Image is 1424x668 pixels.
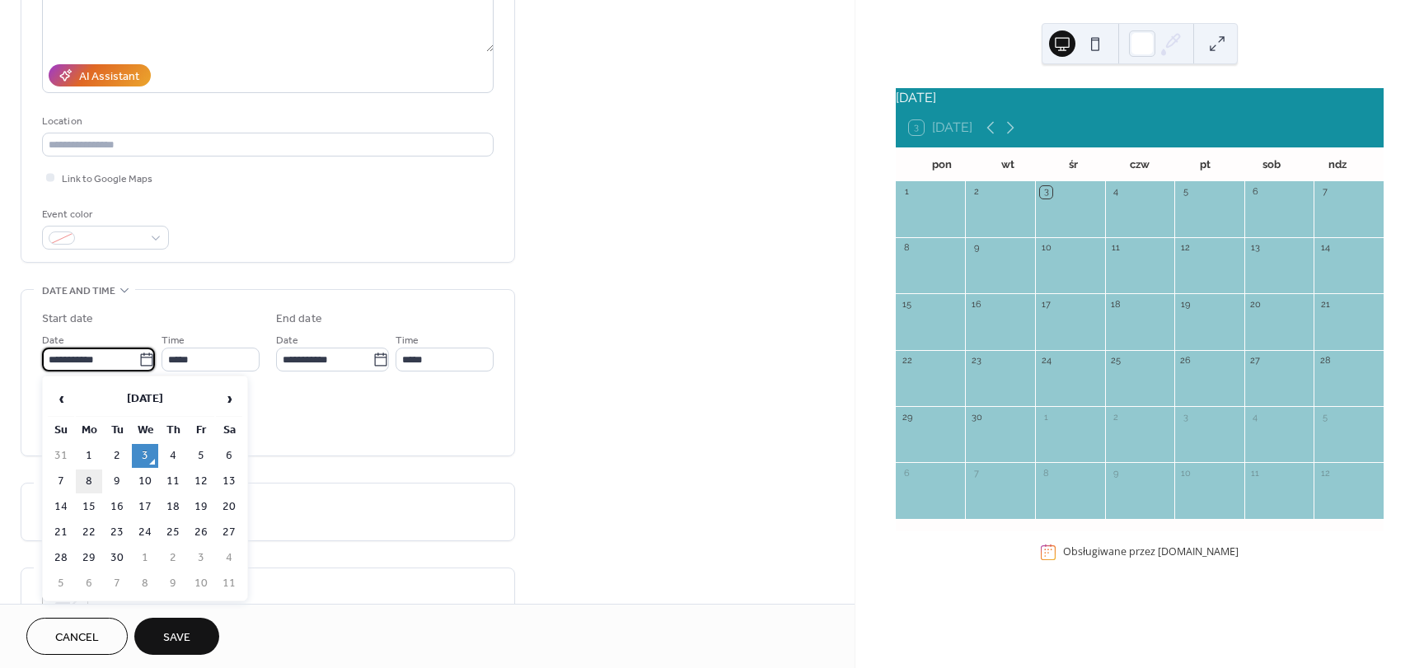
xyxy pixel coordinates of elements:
[1040,355,1052,367] div: 24
[134,618,219,655] button: Save
[104,418,130,442] th: Tu
[160,495,186,519] td: 18
[1173,148,1239,181] div: pt
[1319,242,1331,255] div: 14
[1110,467,1122,479] div: 9
[1158,545,1239,559] a: [DOMAIN_NAME]
[188,418,214,442] th: Fr
[1040,186,1052,199] div: 3
[1040,298,1052,311] div: 17
[1319,355,1331,367] div: 28
[188,572,214,596] td: 10
[217,382,241,415] span: ›
[1179,298,1192,311] div: 19
[76,546,102,570] td: 29
[901,467,913,479] div: 6
[48,469,74,493] td: 7
[55,629,99,647] span: Cancel
[132,469,158,493] td: 10
[1239,148,1305,181] div: sob
[970,242,982,255] div: 9
[1110,355,1122,367] div: 25
[104,495,130,519] td: 16
[1319,186,1331,199] div: 7
[1249,355,1262,367] div: 27
[970,355,982,367] div: 23
[48,444,74,468] td: 31
[1179,411,1192,423] div: 3
[1041,148,1107,181] div: śr
[188,444,214,468] td: 5
[76,572,102,596] td: 6
[76,469,102,493] td: 8
[188,546,214,570] td: 3
[276,311,322,328] div: End date
[1249,186,1262,199] div: 6
[970,186,982,199] div: 2
[42,332,64,349] span: Date
[160,521,186,544] td: 25
[160,469,186,493] td: 11
[1249,298,1262,311] div: 20
[896,88,1384,108] div: [DATE]
[188,495,214,519] td: 19
[48,572,74,596] td: 5
[76,418,102,442] th: Mo
[1110,242,1122,255] div: 11
[901,242,913,255] div: 8
[48,495,74,519] td: 14
[216,546,242,570] td: 4
[76,495,102,519] td: 15
[160,572,186,596] td: 9
[901,186,913,199] div: 1
[1040,467,1052,479] div: 8
[970,467,982,479] div: 7
[42,311,93,328] div: Start date
[216,521,242,544] td: 27
[163,629,190,647] span: Save
[1249,467,1262,479] div: 11
[1110,186,1122,199] div: 4
[104,546,130,570] td: 30
[396,332,419,349] span: Time
[188,469,214,493] td: 12
[901,355,913,367] div: 22
[1107,148,1173,181] div: czw
[188,521,214,544] td: 26
[1040,242,1052,255] div: 10
[48,418,74,442] th: Su
[76,381,214,417] th: [DATE]
[1040,411,1052,423] div: 1
[1249,411,1262,423] div: 4
[1179,186,1192,199] div: 5
[162,332,185,349] span: Time
[216,418,242,442] th: Sa
[104,521,130,544] td: 23
[1305,148,1370,181] div: ndz
[1179,467,1192,479] div: 10
[76,444,102,468] td: 1
[79,68,139,86] div: AI Assistant
[26,618,128,655] button: Cancel
[104,444,130,468] td: 2
[160,418,186,442] th: Th
[216,444,242,468] td: 6
[160,546,186,570] td: 2
[104,469,130,493] td: 9
[901,411,913,423] div: 29
[216,495,242,519] td: 20
[276,332,298,349] span: Date
[1110,298,1122,311] div: 18
[970,411,982,423] div: 30
[901,298,913,311] div: 15
[1063,545,1239,559] div: Obsługiwane przez
[1179,355,1192,367] div: 26
[48,521,74,544] td: 21
[975,148,1041,181] div: wt
[62,171,152,188] span: Link to Google Maps
[76,521,102,544] td: 22
[132,521,158,544] td: 24
[48,546,74,570] td: 28
[132,572,158,596] td: 8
